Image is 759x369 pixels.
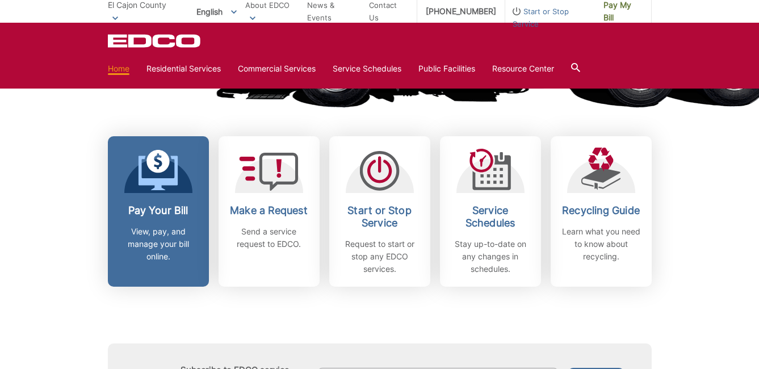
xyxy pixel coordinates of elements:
a: Service Schedules [333,62,401,75]
a: Make a Request Send a service request to EDCO. [219,136,320,287]
a: Commercial Services [238,62,316,75]
p: Send a service request to EDCO. [227,225,311,250]
a: Resource Center [492,62,554,75]
a: Recycling Guide Learn what you need to know about recycling. [551,136,652,287]
a: EDCD logo. Return to the homepage. [108,34,202,48]
a: Service Schedules Stay up-to-date on any changes in schedules. [440,136,541,287]
h2: Recycling Guide [559,204,643,217]
p: Stay up-to-date on any changes in schedules. [448,238,532,275]
h2: Start or Stop Service [338,204,422,229]
h2: Make a Request [227,204,311,217]
a: Pay Your Bill View, pay, and manage your bill online. [108,136,209,287]
p: Request to start or stop any EDCO services. [338,238,422,275]
span: English [188,2,245,21]
p: Learn what you need to know about recycling. [559,225,643,263]
p: View, pay, and manage your bill online. [116,225,200,263]
a: Residential Services [146,62,221,75]
h2: Pay Your Bill [116,204,200,217]
a: Public Facilities [418,62,475,75]
a: Home [108,62,129,75]
h2: Service Schedules [448,204,532,229]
